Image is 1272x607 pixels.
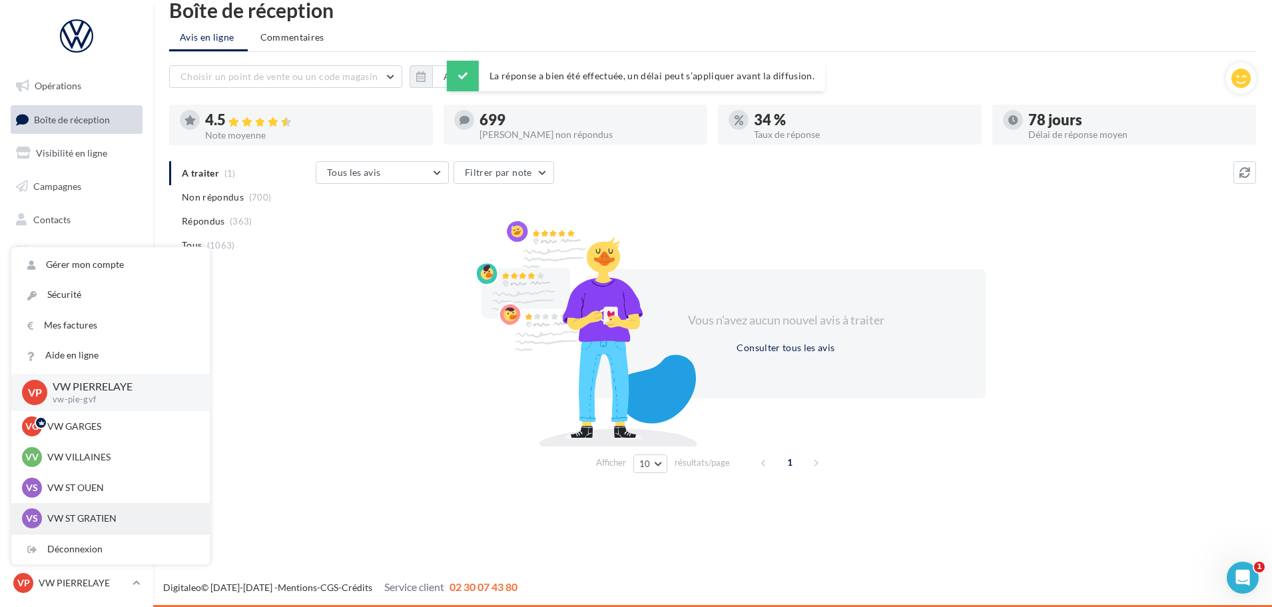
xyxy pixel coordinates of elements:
[28,384,42,400] span: VP
[182,239,202,252] span: Tous
[8,239,145,267] a: Médiathèque
[39,576,127,590] p: VW PIERRELAYE
[754,113,971,127] div: 34 %
[11,340,210,370] a: Aide en ligne
[205,131,422,140] div: Note moyenne
[53,394,188,406] p: vw-pie-gvf
[447,61,825,91] div: La réponse a bien été effectuée, un délai peut s’appliquer avant la diffusion.
[754,130,971,139] div: Taux de réponse
[633,454,667,473] button: 10
[671,312,900,329] div: Vous n'avez aucun nouvel avis à traiter
[47,512,194,525] p: VW ST GRATIEN
[278,582,317,593] a: Mentions
[1028,130,1245,139] div: Délai de réponse moyen
[25,450,39,464] span: VV
[11,250,210,280] a: Gérer mon compte
[47,481,194,494] p: VW ST OUEN
[180,71,378,82] span: Choisir un point de vente ou un code magasin
[1028,113,1245,127] div: 78 jours
[182,191,244,204] span: Non répondus
[410,65,490,88] button: Au total
[432,65,490,88] button: Au total
[8,206,145,234] a: Contacts
[8,305,145,344] a: PLV et print personnalisable
[26,512,38,525] span: VS
[479,130,697,139] div: [PERSON_NAME] non répondus
[316,161,449,184] button: Tous les avis
[11,310,210,340] a: Mes factures
[36,147,107,159] span: Visibilité en ligne
[230,216,252,227] span: (363)
[8,72,145,100] a: Opérations
[182,215,225,228] span: Répondus
[450,580,517,593] span: 02 30 07 43 80
[260,31,324,44] span: Commentaires
[11,570,143,596] a: VP VW PIERRELAYE
[11,534,210,564] div: Déconnexion
[8,173,145,201] a: Campagnes
[163,582,517,593] span: © [DATE]-[DATE] - - -
[342,582,372,593] a: Crédits
[53,379,188,394] p: VW PIERRELAYE
[33,181,81,192] span: Campagnes
[384,580,444,593] span: Service client
[327,167,381,178] span: Tous les avis
[47,420,194,433] p: VW GARGES
[731,340,840,356] button: Consulter tous les avis
[26,481,38,494] span: VS
[639,458,651,469] span: 10
[8,272,145,300] a: Calendrier
[320,582,338,593] a: CGS
[35,80,81,91] span: Opérations
[1254,562,1265,572] span: 1
[8,349,145,388] a: Campagnes DataOnDemand
[169,65,402,88] button: Choisir un point de vente ou un code magasin
[249,192,272,203] span: (700)
[8,105,145,134] a: Boîte de réception
[479,113,697,127] div: 699
[25,420,39,433] span: VG
[596,456,626,469] span: Afficher
[207,240,235,251] span: (1063)
[33,213,71,225] span: Contacts
[47,450,194,464] p: VW VILLAINES
[779,452,800,473] span: 1
[34,113,110,125] span: Boîte de réception
[17,576,30,590] span: VP
[163,582,201,593] a: Digitaleo
[205,113,422,128] div: 4.5
[11,280,210,310] a: Sécurité
[454,161,554,184] button: Filtrer par note
[1227,562,1259,594] iframe: Intercom live chat
[675,456,730,469] span: résultats/page
[8,139,145,167] a: Visibilité en ligne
